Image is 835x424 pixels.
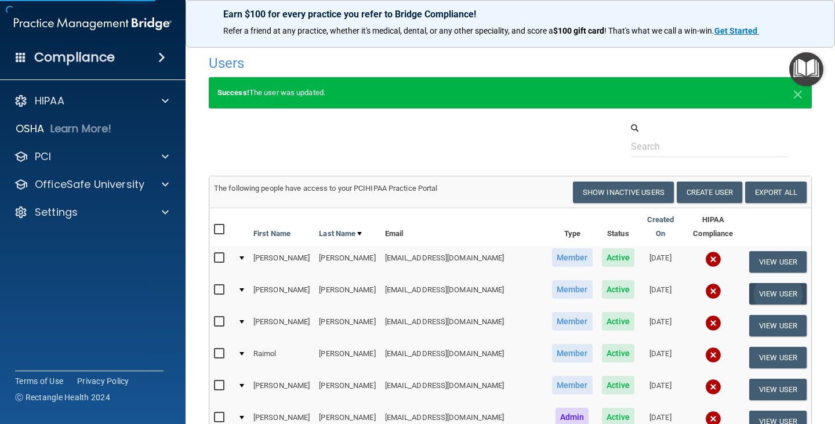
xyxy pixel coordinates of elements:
[35,205,78,219] p: Settings
[249,342,314,374] td: Raimol
[35,94,64,108] p: HIPAA
[604,26,714,35] span: ! That's what we call a win-win.
[631,136,787,157] input: Search
[209,77,812,108] div: The user was updated.
[547,208,597,246] th: Type
[714,26,757,35] strong: Get Started
[602,312,635,331] span: Active
[749,283,807,305] button: View User
[253,227,291,241] a: First Name
[705,315,721,331] img: cross.ca9f0e7f.svg
[682,208,745,246] th: HIPAA Compliance
[380,278,547,310] td: [EMAIL_ADDRESS][DOMAIN_NAME]
[380,342,547,374] td: [EMAIL_ADDRESS][DOMAIN_NAME]
[249,246,314,278] td: [PERSON_NAME]
[602,344,635,363] span: Active
[14,12,172,35] img: PMB logo
[14,150,169,164] a: PCI
[552,344,593,363] span: Member
[249,374,314,405] td: [PERSON_NAME]
[77,375,129,387] a: Privacy Policy
[552,376,593,394] span: Member
[249,310,314,342] td: [PERSON_NAME]
[552,280,593,299] span: Member
[705,251,721,267] img: cross.ca9f0e7f.svg
[314,374,380,405] td: [PERSON_NAME]
[35,150,51,164] p: PCI
[314,246,380,278] td: [PERSON_NAME]
[380,374,547,405] td: [EMAIL_ADDRESS][DOMAIN_NAME]
[249,278,314,310] td: [PERSON_NAME]
[15,392,110,403] span: Ⓒ Rectangle Health 2024
[602,248,635,267] span: Active
[602,376,635,394] span: Active
[217,88,249,97] strong: Success!
[209,56,553,71] h4: Users
[14,94,169,108] a: HIPAA
[793,81,803,104] span: ×
[34,49,115,66] h4: Compliance
[749,379,807,400] button: View User
[602,280,635,299] span: Active
[644,213,677,241] a: Created On
[15,375,63,387] a: Terms of Use
[705,379,721,395] img: cross.ca9f0e7f.svg
[705,283,721,299] img: cross.ca9f0e7f.svg
[639,374,682,405] td: [DATE]
[793,86,803,100] button: Close
[314,342,380,374] td: [PERSON_NAME]
[314,310,380,342] td: [PERSON_NAME]
[223,26,553,35] span: Refer a friend at any practice, whether it's medical, dental, or any other speciality, and score a
[639,278,682,310] td: [DATE]
[749,347,807,368] button: View User
[573,182,674,203] button: Show Inactive Users
[745,182,807,203] a: Export All
[749,251,807,273] button: View User
[214,184,438,193] span: The following people have access to your PCIHIPAA Practice Portal
[380,208,547,246] th: Email
[319,227,362,241] a: Last Name
[35,177,144,191] p: OfficeSafe University
[639,310,682,342] td: [DATE]
[50,122,112,136] p: Learn More!
[16,122,45,136] p: OSHA
[789,52,823,86] button: Open Resource Center
[14,205,169,219] a: Settings
[14,177,169,191] a: OfficeSafe University
[639,342,682,374] td: [DATE]
[553,26,604,35] strong: $100 gift card
[714,26,759,35] a: Get Started
[597,208,640,246] th: Status
[552,312,593,331] span: Member
[314,278,380,310] td: [PERSON_NAME]
[380,310,547,342] td: [EMAIL_ADDRESS][DOMAIN_NAME]
[223,9,797,20] p: Earn $100 for every practice you refer to Bridge Compliance!
[749,315,807,336] button: View User
[552,248,593,267] span: Member
[705,347,721,363] img: cross.ca9f0e7f.svg
[677,182,742,203] button: Create User
[639,246,682,278] td: [DATE]
[380,246,547,278] td: [EMAIL_ADDRESS][DOMAIN_NAME]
